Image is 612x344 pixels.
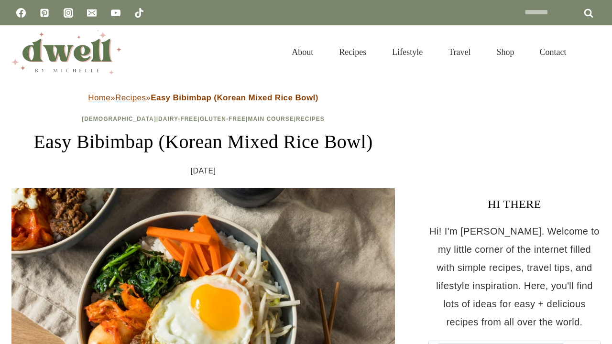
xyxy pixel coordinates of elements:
[248,116,294,122] a: Main Course
[59,3,78,22] a: Instagram
[82,116,156,122] a: [DEMOGRAPHIC_DATA]
[106,3,125,22] a: YouTube
[279,35,326,69] a: About
[88,93,110,102] a: Home
[483,35,527,69] a: Shop
[35,3,54,22] a: Pinterest
[200,116,246,122] a: Gluten-Free
[428,195,601,213] h3: HI THERE
[584,44,601,60] button: View Search Form
[88,93,318,102] span: » »
[428,222,601,331] p: Hi! I'm [PERSON_NAME]. Welcome to my little corner of the internet filled with simple recipes, tr...
[191,164,216,178] time: [DATE]
[158,116,197,122] a: Dairy-Free
[326,35,379,69] a: Recipes
[11,3,31,22] a: Facebook
[436,35,483,69] a: Travel
[527,35,579,69] a: Contact
[82,3,101,22] a: Email
[11,128,395,156] h1: Easy Bibimbap (Korean Mixed Rice Bowl)
[296,116,325,122] a: Recipes
[379,35,436,69] a: Lifestyle
[11,30,121,74] img: DWELL by michelle
[151,93,318,102] strong: Easy Bibimbap (Korean Mixed Rice Bowl)
[279,35,579,69] nav: Primary Navigation
[130,3,149,22] a: TikTok
[82,116,325,122] span: | | | |
[115,93,146,102] a: Recipes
